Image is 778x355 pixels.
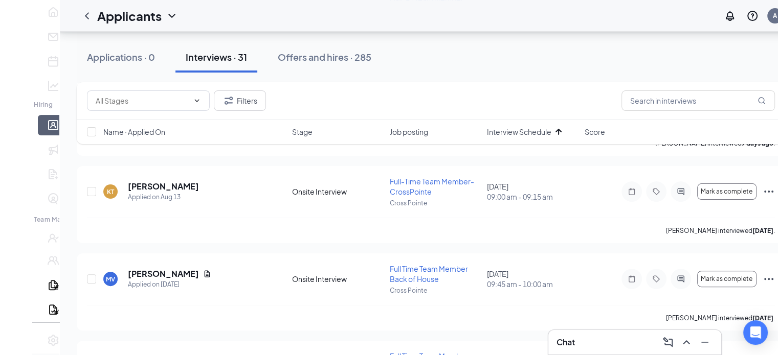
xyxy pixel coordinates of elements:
[203,270,211,278] svg: Document
[660,334,676,350] button: ComposeMessage
[662,336,674,348] svg: ComposeMessage
[186,51,247,63] div: Interviews · 31
[47,334,59,346] svg: Settings
[763,185,775,198] svg: Ellipses
[626,275,638,283] svg: Note
[552,126,565,138] svg: ArrowUp
[697,334,713,350] button: Minimize
[106,275,115,283] div: MV
[390,199,481,207] p: Cross Pointe
[107,187,114,196] div: KT
[697,183,757,200] button: Mark as complete
[487,181,579,202] div: [DATE]
[650,275,662,283] svg: Tag
[390,286,481,295] p: Cross Pointe
[47,80,59,92] svg: Analysis
[626,187,638,196] svg: Note
[746,10,759,22] svg: QuestionInfo
[103,127,165,137] span: Name · Applied On
[699,336,711,348] svg: Minimize
[390,127,428,137] span: Job posting
[675,187,687,196] svg: ActiveChat
[752,227,773,234] b: [DATE]
[11,18,21,29] svg: Expand
[87,51,155,63] div: Applications · 0
[666,226,775,235] p: [PERSON_NAME] interviewed .
[701,275,752,282] span: Mark as complete
[97,7,162,25] h1: Applicants
[701,188,752,195] span: Mark as complete
[743,320,768,345] div: Open Intercom Messenger
[47,232,59,244] svg: UserCheck
[278,51,371,63] div: Offers and hires · 285
[292,186,384,197] div: Onsite Interview
[292,274,384,284] div: Onsite Interview
[81,10,93,22] svg: ChevronLeft
[487,279,579,289] span: 09:45 am - 10:00 am
[752,314,773,322] b: [DATE]
[487,127,551,137] span: Interview Schedule
[128,279,211,290] div: Applied on [DATE]
[292,127,313,137] span: Stage
[166,10,178,22] svg: ChevronDown
[557,337,575,348] h3: Chat
[128,192,199,202] div: Applied on Aug 13
[680,336,693,348] svg: ChevronUp
[193,97,201,105] svg: ChevronDown
[773,11,777,20] div: A
[96,95,189,106] input: All Stages
[487,269,579,289] div: [DATE]
[34,215,70,224] div: Team Management
[675,275,687,283] svg: ActiveChat
[585,127,605,137] span: Score
[697,271,757,287] button: Mark as complete
[390,264,468,283] span: Full Time Team Member Back of House
[223,94,235,107] svg: Filter
[390,177,474,196] span: Full-Time Team Member-CrossPointe
[763,273,775,285] svg: Ellipses
[650,187,662,196] svg: Tag
[666,314,775,322] p: [PERSON_NAME] interviewed .
[724,10,736,22] svg: Notifications
[128,268,199,279] h5: [PERSON_NAME]
[487,192,579,202] span: 09:00 am - 09:15 am
[34,100,70,109] div: Hiring
[678,334,695,350] button: ChevronUp
[214,90,266,111] button: Filter Filters
[128,181,199,192] h5: [PERSON_NAME]
[621,90,775,111] input: Search in interviews
[758,97,766,105] svg: MagnifyingGlass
